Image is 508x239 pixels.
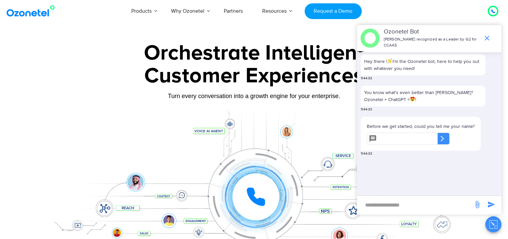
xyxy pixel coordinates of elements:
[361,107,372,112] span: 11:44:33
[485,198,498,211] span: send message
[45,43,463,64] div: Orchestrate Intelligent
[485,216,501,232] button: Close chat
[360,199,470,211] div: new-msg-input
[364,58,482,72] p: Hey there ! I'm the Ozonetel bot, here to help you out with whatever you need!
[367,123,475,130] p: Before we get started, could you tell me your name?
[364,89,482,103] p: You know what's even better than [PERSON_NAME]? Ozonetel + ChatGPT = !
[305,3,362,19] a: Request a Demo
[361,76,372,81] span: 11:44:33
[360,28,380,48] img: header
[45,60,463,92] div: Customer Experiences
[45,92,463,100] div: Turn every conversation into a growth engine for your enterprise.
[387,59,392,63] img: 👋
[471,198,484,211] span: send message
[410,97,415,101] img: 😍
[480,31,494,45] span: end chat or minimize
[361,151,372,156] span: 11:44:33
[384,36,480,49] p: [PERSON_NAME] recognized as a Leader by G2 for CCAAS
[384,27,480,36] p: Ozonetel Bot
